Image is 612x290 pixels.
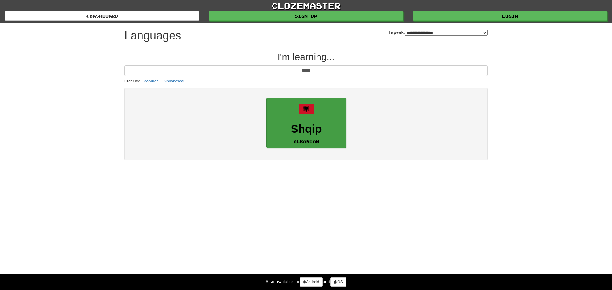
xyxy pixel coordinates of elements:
[330,277,346,287] a: iOS
[266,98,346,148] a: ShqipAlbanian
[5,11,199,21] a: dashboard
[294,139,319,144] small: Albanian
[124,29,181,42] h1: Languages
[300,277,323,287] a: Android
[413,11,607,21] a: Login
[161,78,186,85] button: Alphabetical
[209,11,403,21] a: Sign up
[405,30,488,36] select: I speak:
[142,78,160,85] button: Popular
[124,52,488,62] h2: I'm learning...
[389,29,488,36] label: I speak:
[124,79,140,83] small: Order by:
[270,123,343,135] h3: Shqip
